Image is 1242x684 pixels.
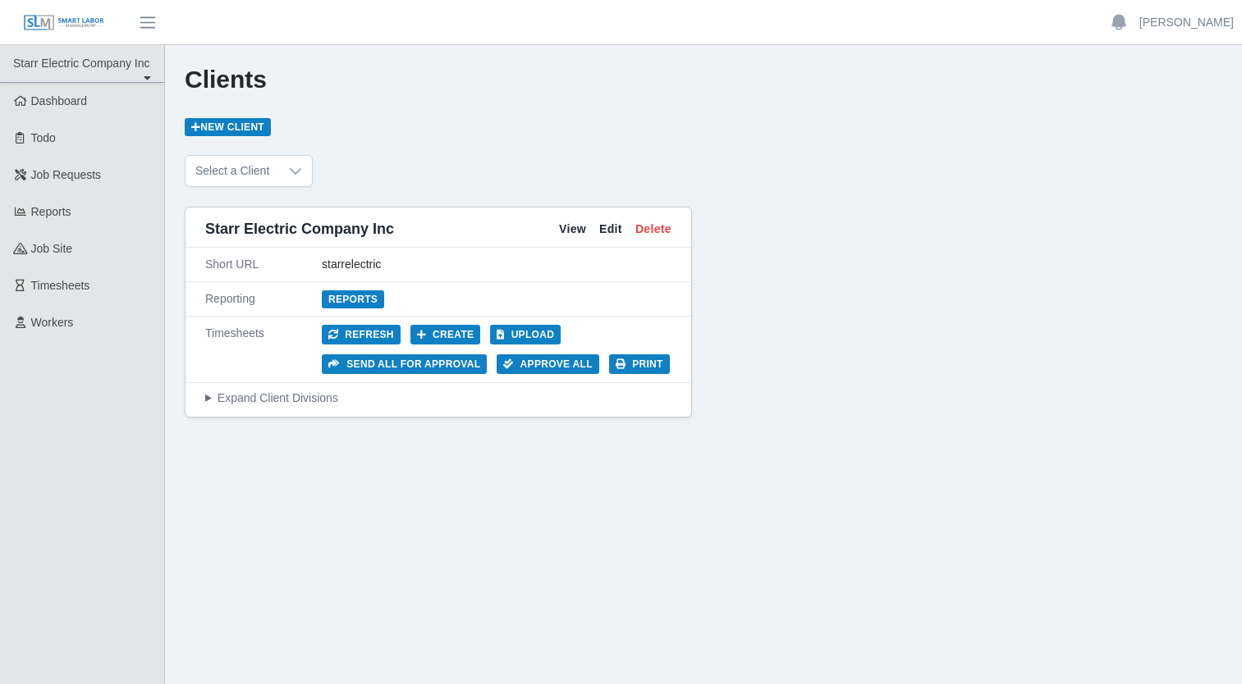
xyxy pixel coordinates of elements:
[205,325,322,374] div: Timesheets
[205,217,394,240] span: Starr Electric Company Inc
[322,325,401,344] button: Refresh
[31,316,74,329] span: Workers
[1139,14,1234,31] a: [PERSON_NAME]
[490,325,561,344] button: Upload
[31,242,73,255] span: job site
[322,256,671,273] div: starrelectric
[609,354,670,374] button: Print
[185,65,1222,94] h1: Clients
[559,221,586,238] a: View
[31,279,90,292] span: Timesheets
[185,118,271,136] a: New Client
[31,131,56,144] span: Todo
[31,205,71,218] span: Reports
[599,221,622,238] a: Edit
[205,256,322,273] div: Short URL
[205,390,671,407] summary: Expand Client Divisions
[31,94,88,107] span: Dashboard
[410,325,481,344] button: Create
[635,221,671,238] a: Delete
[31,168,102,181] span: Job Requests
[186,156,279,186] span: Select a Client
[322,290,384,308] a: Reports
[322,354,487,374] button: Send all for approval
[497,354,599,374] button: Approve All
[23,14,105,32] img: SLM Logo
[205,290,322,308] div: Reporting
